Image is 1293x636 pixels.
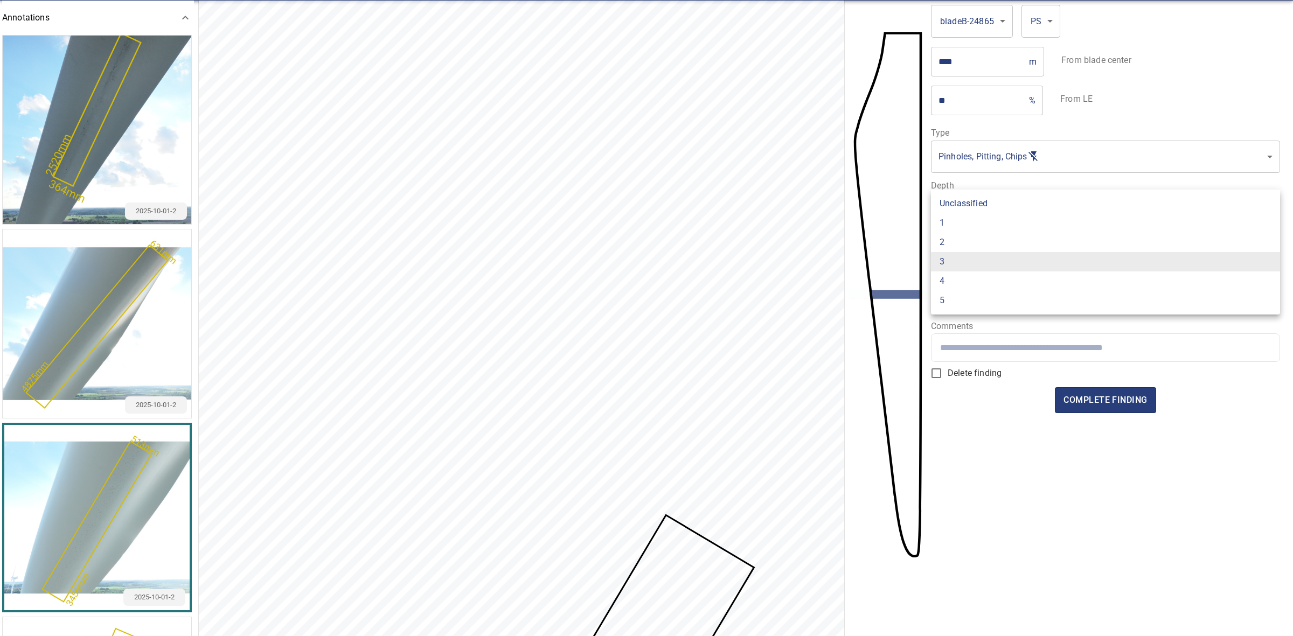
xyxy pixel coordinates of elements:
li: 4 [931,271,1280,291]
li: 5 [931,291,1280,310]
li: 3 [931,252,1280,271]
li: 1 [931,213,1280,233]
li: Unclassified [931,194,1280,213]
li: 2 [931,233,1280,252]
